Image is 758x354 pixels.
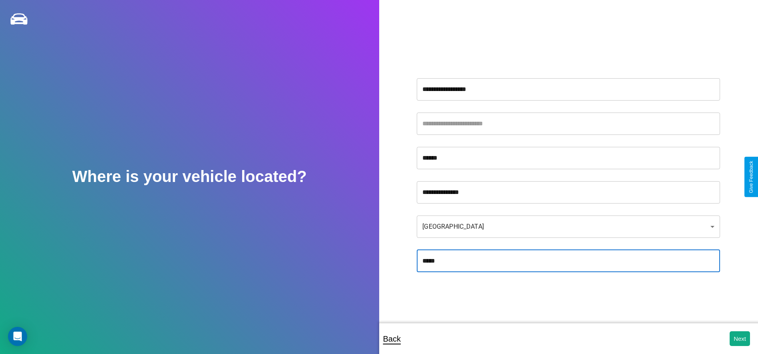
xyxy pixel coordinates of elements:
[730,331,750,346] button: Next
[72,168,307,186] h2: Where is your vehicle located?
[383,332,401,346] p: Back
[748,161,754,193] div: Give Feedback
[8,327,27,346] div: Open Intercom Messenger
[417,216,720,238] div: [GEOGRAPHIC_DATA]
